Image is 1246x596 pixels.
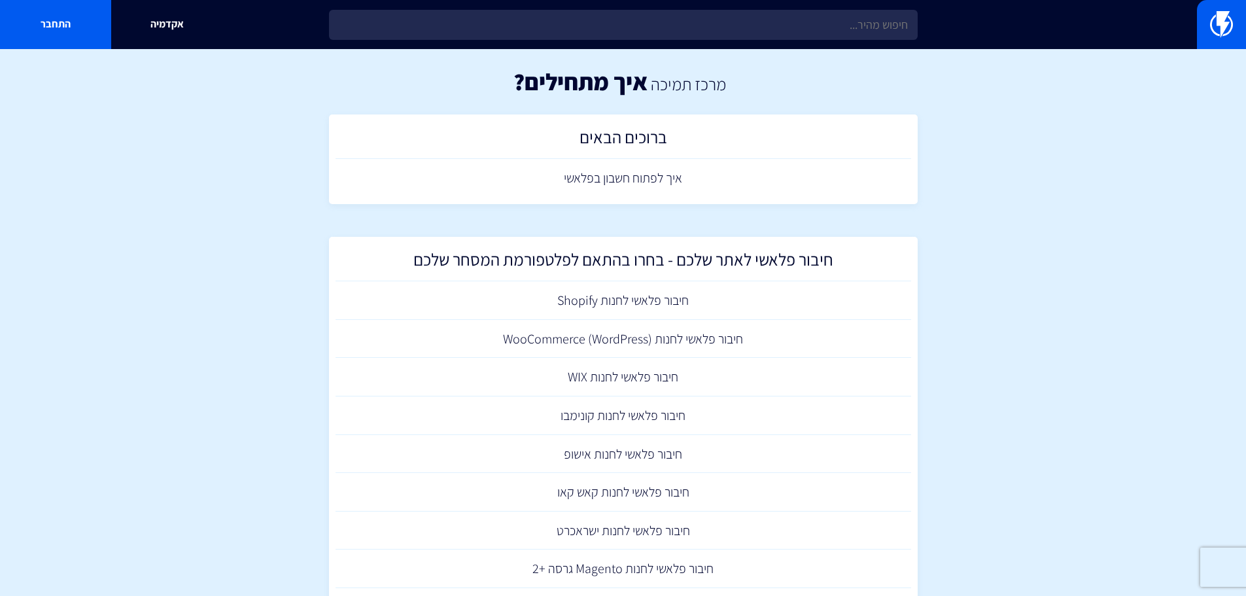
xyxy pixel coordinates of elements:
h2: חיבור פלאשי לאתר שלכם - בחרו בהתאם לפלטפורמת המסחר שלכם [342,250,905,275]
h1: איך מתחילים? [513,69,648,95]
a: חיבור פלאשי לחנות Magento גרסה +2 [336,550,911,588]
a: חיבור פלאשי לחנות WIX [336,358,911,396]
a: איך לפתוח חשבון בפלאשי [336,159,911,198]
a: ברוכים הבאים [336,121,911,160]
a: חיבור פלאשי לחנות Shopify [336,281,911,320]
a: חיבור פלאשי לחנות קונימבו [336,396,911,435]
a: חיבור פלאשי לחנות קאש קאו [336,473,911,512]
h2: ברוכים הבאים [342,128,905,153]
input: חיפוש מהיר... [329,10,918,40]
a: חיבור פלאשי לחנות ישראכרט [336,512,911,550]
a: חיבור פלאשי לחנות (WooCommerce (WordPress [336,320,911,359]
a: חיבור פלאשי לחנות אישופ [336,435,911,474]
a: חיבור פלאשי לאתר שלכם - בחרו בהתאם לפלטפורמת המסחר שלכם [336,243,911,282]
a: מרכז תמיכה [651,73,726,95]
